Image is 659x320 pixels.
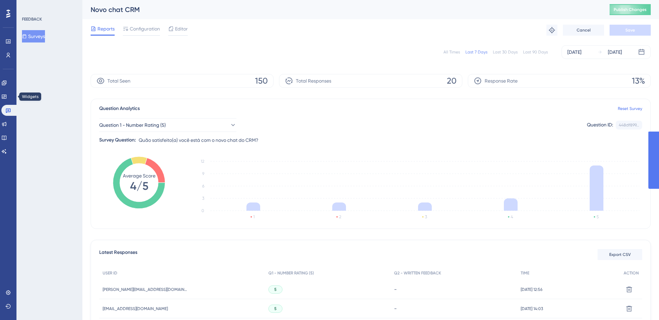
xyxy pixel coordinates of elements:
tspan: Average Score [123,173,155,179]
div: Last 30 Days [493,49,518,55]
span: Editor [175,25,188,33]
iframe: UserGuiding AI Assistant Launcher [630,293,651,313]
span: Q1 - NUMBER RATING (5) [268,270,314,276]
text: 1 [253,214,255,219]
button: Cancel [563,25,604,36]
div: Novo chat CRM [91,5,592,14]
span: Total Seen [107,77,130,85]
text: 2 [339,214,341,219]
span: Q2 - WRITTEN FEEDBACK [394,270,441,276]
tspan: 0 [201,208,204,213]
span: ACTION [624,270,639,276]
div: FEEDBACK [22,16,42,22]
div: [DATE] [608,48,622,56]
button: Publish Changes [610,4,651,15]
text: 3 [425,214,427,219]
div: - [394,305,514,312]
span: [DATE] 12:56 [521,287,542,292]
div: All Times [443,49,460,55]
span: Question Analytics [99,104,140,113]
span: Quão satisfeito(a) você está com o novo chat do CRM? [139,136,258,144]
div: - [394,286,514,293]
span: Save [625,27,635,33]
tspan: 4/5 [130,180,148,193]
text: 5 [597,214,599,219]
span: Configuration [130,25,160,33]
tspan: 12 [201,159,204,164]
span: Reports [97,25,115,33]
span: [EMAIL_ADDRESS][DOMAIN_NAME] [103,306,168,311]
tspan: 9 [202,171,204,176]
span: 20 [447,75,456,86]
div: Question ID: [587,121,613,130]
span: 5 [274,306,277,311]
div: Survey Question: [99,136,136,144]
div: Last 90 Days [523,49,548,55]
a: Reset Survey [618,106,642,111]
span: Publish Changes [614,7,647,12]
span: 5 [274,287,277,292]
button: Save [610,25,651,36]
span: Question 1 - Number Rating (5) [99,121,166,129]
span: [PERSON_NAME][EMAIL_ADDRESS][DOMAIN_NAME] [103,287,188,292]
span: Response Rate [485,77,518,85]
div: Last 7 Days [465,49,487,55]
span: 150 [255,75,268,86]
span: Cancel [577,27,591,33]
span: TIME [521,270,529,276]
div: 448df899... [619,122,639,128]
div: [DATE] [567,48,581,56]
text: 4 [511,214,513,219]
span: Latest Responses [99,248,137,261]
button: Export CSV [598,249,642,260]
button: Question 1 - Number Rating (5) [99,118,236,132]
span: USER ID [103,270,117,276]
tspan: 3 [202,196,204,201]
span: Export CSV [609,252,631,257]
span: 13% [632,75,645,86]
button: Surveys [22,30,45,42]
span: [DATE] 14:03 [521,306,543,311]
tspan: 6 [202,184,204,188]
span: Total Responses [296,77,331,85]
